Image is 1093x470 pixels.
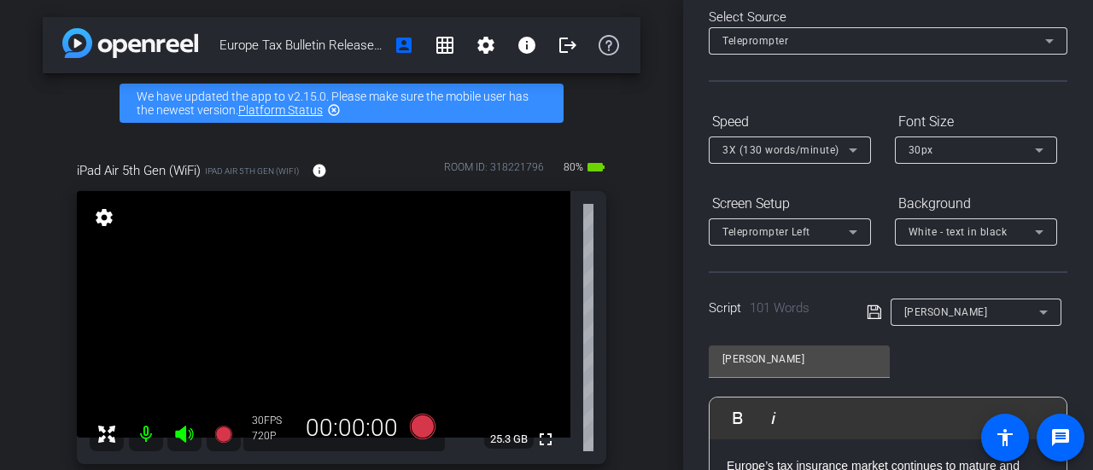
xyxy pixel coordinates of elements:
[120,84,564,123] div: We have updated the app to v2.15.0. Please make sure the mobile user has the newest version.
[558,35,578,55] mat-icon: logout
[722,35,788,47] span: Teleprompter
[327,103,341,117] mat-icon: highlight_off
[1050,427,1071,448] mat-icon: message
[909,144,933,156] span: 30px
[444,160,544,184] div: ROOM ID: 318221796
[264,415,282,426] span: FPS
[535,429,556,450] mat-icon: fullscreen
[895,189,1057,218] div: Background
[709,299,843,318] div: Script
[722,226,810,238] span: Teleprompter Left
[722,144,839,156] span: 3X (130 words/minute)
[909,226,1008,238] span: White - text in black
[77,161,201,180] span: iPad Air 5th Gen (WiFi)
[295,414,409,443] div: 00:00:00
[92,207,116,228] mat-icon: settings
[394,35,414,55] mat-icon: account_box
[750,300,810,316] span: 101 Words
[238,103,323,117] a: Platform Status
[895,107,1057,136] div: Font Size
[709,8,1067,27] div: Select Source
[435,35,455,55] mat-icon: grid_on
[205,165,299,177] span: iPad Air 5th Gen (WiFi)
[62,28,198,58] img: app-logo
[586,157,606,177] mat-icon: battery_std
[561,154,586,181] span: 80%
[484,429,534,450] span: 25.3 GB
[476,35,496,55] mat-icon: settings
[904,306,988,318] span: [PERSON_NAME]
[219,28,383,62] span: Europe Tax Bulletin Release Recording
[722,349,876,369] input: Title
[517,35,537,55] mat-icon: info
[709,107,871,136] div: Speed
[995,427,1015,448] mat-icon: accessibility
[252,429,295,443] div: 720P
[312,163,327,178] mat-icon: info
[252,414,295,427] div: 30
[709,189,871,218] div: Screen Setup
